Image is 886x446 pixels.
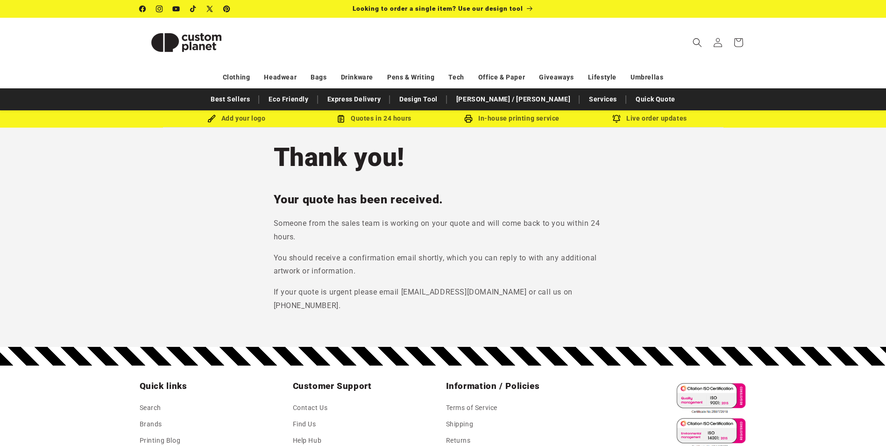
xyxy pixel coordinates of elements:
[584,91,622,108] a: Services
[207,115,216,123] img: Brush Icon
[293,402,328,416] a: Contact Us
[311,69,326,86] a: Bags
[274,286,613,313] p: If your quote is urgent please email [EMAIL_ADDRESS][DOMAIN_NAME] or call us on [PHONE_NUMBER].
[588,69,617,86] a: Lifestyle
[136,18,236,67] a: Custom Planet
[206,91,255,108] a: Best Sellers
[274,217,613,244] p: Someone from the sales team is working on your quote and will come back to you within 24 hours.
[464,115,473,123] img: In-house printing
[631,69,663,86] a: Umbrellas
[631,91,680,108] a: Quick Quote
[452,91,575,108] a: [PERSON_NAME] / [PERSON_NAME]
[337,115,345,123] img: Order Updates Icon
[443,113,581,124] div: In-house printing service
[168,113,305,124] div: Add your logo
[140,416,163,432] a: Brands
[305,113,443,124] div: Quotes in 24 hours
[140,22,233,64] img: Custom Planet
[293,416,316,432] a: Find Us
[140,381,287,392] h2: Quick links
[448,69,464,86] a: Tech
[395,91,442,108] a: Design Tool
[353,5,523,12] span: Looking to order a single item? Use our design tool
[323,91,386,108] a: Express Delivery
[539,69,574,86] a: Giveaways
[293,381,440,392] h2: Customer Support
[478,69,525,86] a: Office & Paper
[341,69,373,86] a: Drinkware
[687,32,708,53] summary: Search
[264,69,297,86] a: Headwear
[274,141,613,173] h1: Thank you!
[446,416,474,432] a: Shipping
[274,192,613,207] h2: Your quote has been received.
[387,69,434,86] a: Pens & Writing
[446,381,594,392] h2: Information / Policies
[264,91,313,108] a: Eco Friendly
[581,113,719,124] div: Live order updates
[223,69,250,86] a: Clothing
[140,402,162,416] a: Search
[274,252,613,279] p: You should receive a confirmation email shortly, which you can reply to with any additional artwo...
[673,381,747,416] img: ISO 9001 Certified
[446,402,498,416] a: Terms of Service
[612,115,621,123] img: Order updates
